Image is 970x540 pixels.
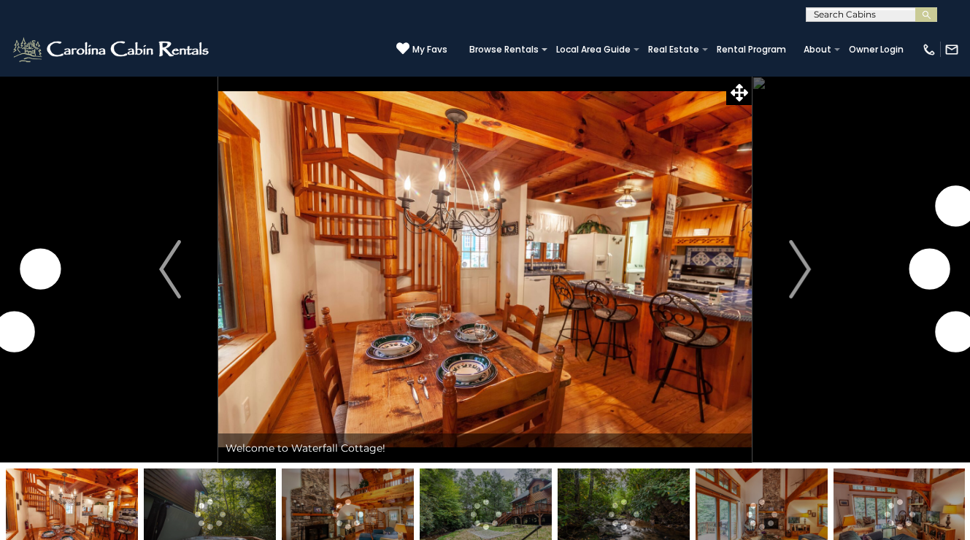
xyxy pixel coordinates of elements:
[122,76,218,463] button: Previous
[11,35,213,64] img: White-1-2.png
[396,42,447,57] a: My Favs
[412,43,447,56] span: My Favs
[159,240,181,298] img: arrow
[789,240,811,298] img: arrow
[752,76,848,463] button: Next
[922,42,936,57] img: phone-regular-white.png
[842,39,911,60] a: Owner Login
[462,39,546,60] a: Browse Rentals
[796,39,839,60] a: About
[641,39,707,60] a: Real Estate
[218,433,752,463] div: Welcome to Waterfall Cottage!
[549,39,638,60] a: Local Area Guide
[944,42,959,57] img: mail-regular-white.png
[709,39,793,60] a: Rental Program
